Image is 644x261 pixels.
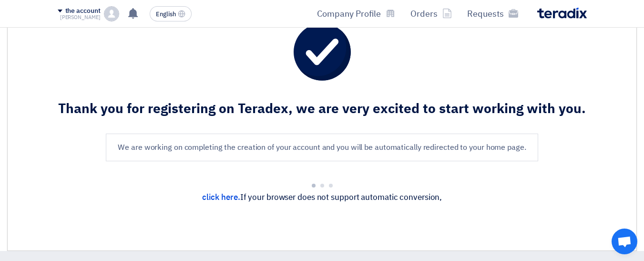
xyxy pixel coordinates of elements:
[150,6,192,21] button: English
[65,6,101,16] font: the account
[612,229,637,254] a: Open chat
[467,7,504,20] font: Requests
[156,10,176,19] font: English
[317,7,381,20] font: Company Profile
[104,6,119,21] img: profile_test.png
[410,7,438,20] font: Orders
[403,2,460,25] a: Orders
[202,191,240,203] font: click here.
[58,99,586,119] font: Thank you for registering on Teradex, we are very excited to start working with you.
[460,2,526,25] a: Requests
[240,191,442,203] font: If your browser does not support automatic conversion,
[294,23,351,81] img: tick.svg
[537,8,587,19] img: Teradix logo
[118,142,526,153] font: We are working on completing the creation of your account and you will be automatically redirecte...
[60,13,101,21] font: [PERSON_NAME]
